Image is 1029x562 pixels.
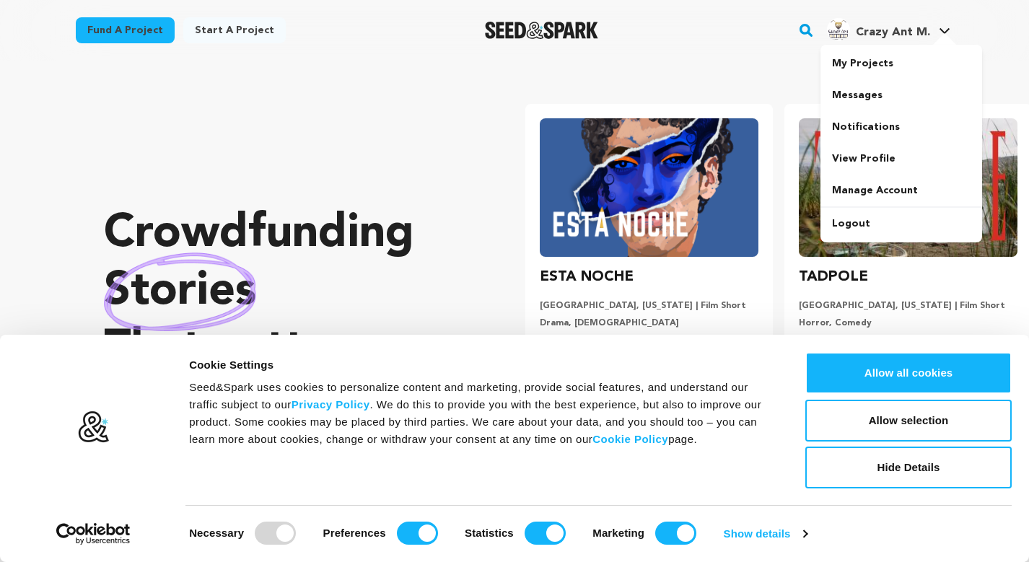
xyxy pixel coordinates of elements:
p: Drama, [DEMOGRAPHIC_DATA] [540,317,758,329]
a: Notifications [820,111,982,143]
a: Start a project [183,17,286,43]
img: Seed&Spark Logo Dark Mode [485,22,598,39]
button: Allow selection [805,400,1012,442]
p: Crowdfunding that . [104,206,468,379]
a: Privacy Policy [292,398,370,410]
img: ESTA NOCHE image [540,118,758,257]
strong: Preferences [323,527,386,539]
p: Horror, Comedy [799,317,1017,329]
a: Show details [724,523,807,545]
span: matter [201,327,345,373]
button: Allow all cookies [805,352,1012,394]
a: My Projects [820,48,982,79]
strong: Statistics [465,527,514,539]
button: Hide Details [805,447,1012,488]
a: Cookie Policy [592,433,668,445]
a: Manage Account [820,175,982,206]
p: [GEOGRAPHIC_DATA], [US_STATE] | Film Short [799,300,1017,312]
img: logo [77,410,110,444]
img: hand sketched image [104,253,256,331]
p: [GEOGRAPHIC_DATA], [US_STATE] | Film Short [540,300,758,312]
span: Crazy Ant M.'s Profile [824,15,953,45]
a: Usercentrics Cookiebot - opens in a new window [30,523,157,545]
a: Messages [820,79,982,111]
a: Crazy Ant M.'s Profile [824,15,953,41]
div: Cookie Settings [189,356,773,374]
span: Crazy Ant M. [856,27,930,38]
a: Fund a project [76,17,175,43]
a: Logout [820,208,982,240]
div: Crazy Ant M.'s Profile [827,18,930,41]
a: Seed&Spark Homepage [485,22,598,39]
strong: Necessary [189,527,244,539]
div: Seed&Spark uses cookies to personalize content and marketing, provide social features, and unders... [189,379,773,448]
img: TADPOLE image [799,118,1017,257]
a: View Profile [820,143,982,175]
h3: TADPOLE [799,265,868,289]
strong: Marketing [592,527,644,539]
img: CrazyAnt%20Media%20Logo.png [827,18,850,41]
h3: ESTA NOCHE [540,265,634,289]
